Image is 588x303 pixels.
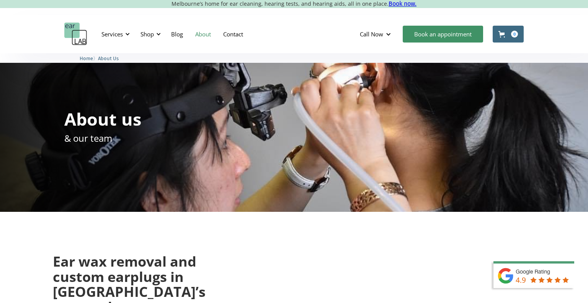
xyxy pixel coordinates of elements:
a: Book an appointment [403,26,483,43]
span: Home [80,56,93,61]
span: About Us [98,56,119,61]
p: & our team [64,131,112,145]
div: Call Now [360,30,383,38]
a: About [189,23,217,45]
div: Shop [140,30,154,38]
a: Blog [165,23,189,45]
div: Call Now [354,23,399,46]
div: Shop [136,23,163,46]
div: 0 [511,31,518,38]
a: home [64,23,87,46]
a: About Us [98,54,119,62]
a: Contact [217,23,249,45]
li: 〉 [80,54,98,62]
div: Services [101,30,123,38]
h1: About us [64,110,141,128]
a: Home [80,54,93,62]
a: Open cart [493,26,524,43]
div: Services [97,23,132,46]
